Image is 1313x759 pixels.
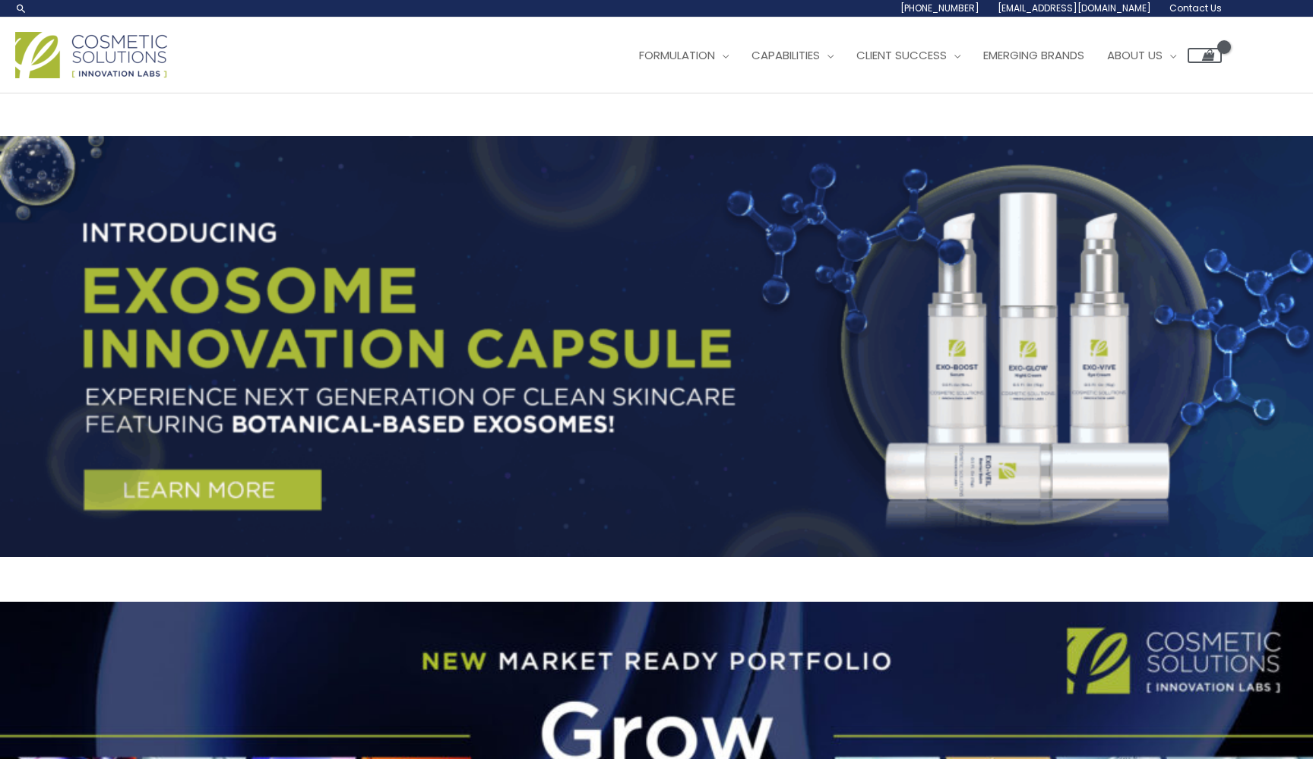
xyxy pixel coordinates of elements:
[983,47,1084,63] span: Emerging Brands
[856,47,947,63] span: Client Success
[1169,2,1222,14] span: Contact Us
[845,33,972,78] a: Client Success
[1096,33,1188,78] a: About Us
[639,47,715,63] span: Formulation
[1107,47,1163,63] span: About Us
[751,47,820,63] span: Capabilities
[900,2,979,14] span: [PHONE_NUMBER]
[628,33,740,78] a: Formulation
[972,33,1096,78] a: Emerging Brands
[998,2,1151,14] span: [EMAIL_ADDRESS][DOMAIN_NAME]
[15,2,27,14] a: Search icon link
[1188,48,1222,63] a: View Shopping Cart, empty
[15,32,167,78] img: Cosmetic Solutions Logo
[740,33,845,78] a: Capabilities
[616,33,1222,78] nav: Site Navigation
